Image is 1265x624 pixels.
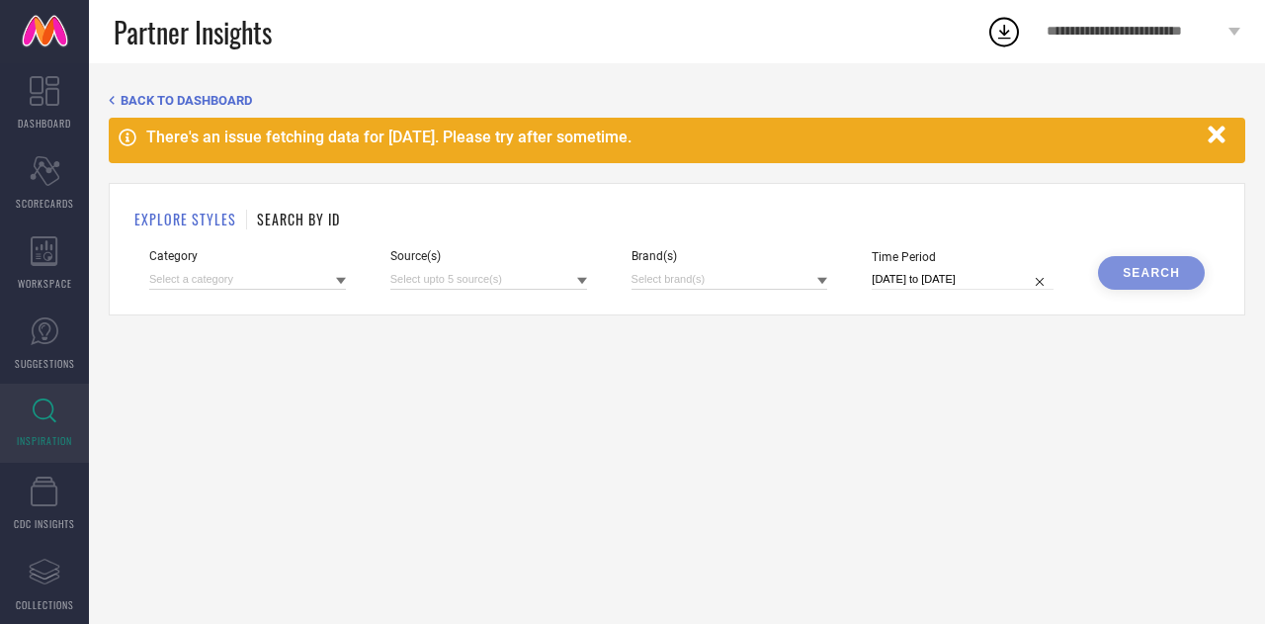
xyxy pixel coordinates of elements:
div: Back TO Dashboard [109,93,1245,108]
span: Partner Insights [114,12,272,52]
span: COLLECTIONS [16,597,74,612]
span: SCORECARDS [16,196,74,211]
span: Brand(s) [632,249,828,263]
span: Category [149,249,346,263]
h1: SEARCH BY ID [257,209,340,229]
span: CDC INSIGHTS [14,516,75,531]
div: There's an issue fetching data for [DATE]. Please try after sometime. [146,128,1198,146]
span: BACK TO DASHBOARD [121,93,252,108]
h1: EXPLORE STYLES [134,209,236,229]
div: Open download list [986,14,1022,49]
input: Select brand(s) [632,269,828,290]
span: SUGGESTIONS [15,356,75,371]
span: DASHBOARD [18,116,71,131]
input: Select time period [872,269,1054,290]
span: Source(s) [390,249,587,263]
span: INSPIRATION [17,433,72,448]
span: WORKSPACE [18,276,72,291]
span: Time Period [872,250,1054,264]
input: Select a category [149,269,346,290]
input: Select upto 5 source(s) [390,269,587,290]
